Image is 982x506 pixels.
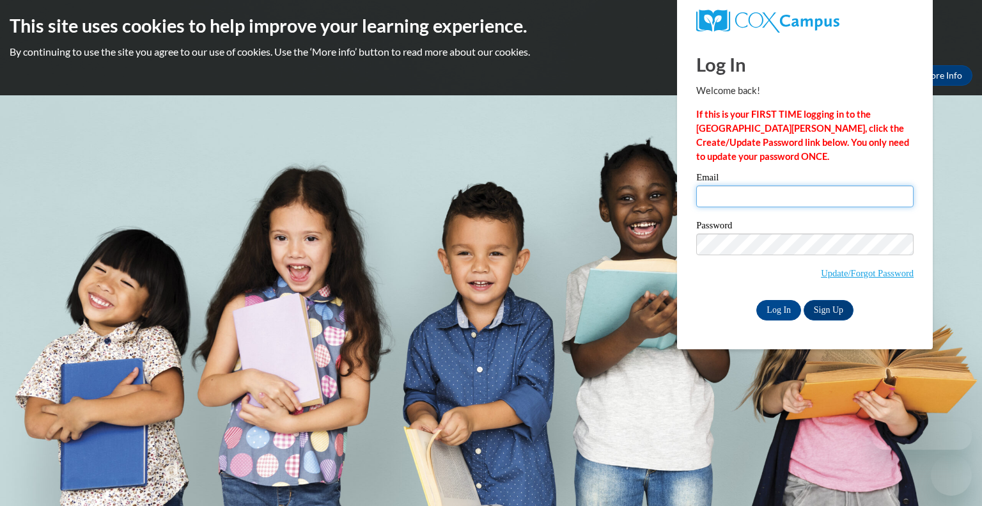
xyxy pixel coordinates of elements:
[696,221,914,233] label: Password
[696,51,914,77] h1: Log In
[821,268,914,278] a: Update/Forgot Password
[912,65,972,86] a: More Info
[696,173,914,186] label: Email
[696,10,914,33] a: COX Campus
[756,300,801,320] input: Log In
[872,422,972,450] iframe: Message from company
[696,84,914,98] p: Welcome back!
[931,455,972,496] iframe: Button to launch messaging window
[696,10,839,33] img: COX Campus
[10,13,972,38] h2: This site uses cookies to help improve your learning experience.
[696,109,909,162] strong: If this is your FIRST TIME logging in to the [GEOGRAPHIC_DATA][PERSON_NAME], click the Create/Upd...
[10,45,972,59] p: By continuing to use the site you agree to our use of cookies. Use the ‘More info’ button to read...
[804,300,853,320] a: Sign Up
